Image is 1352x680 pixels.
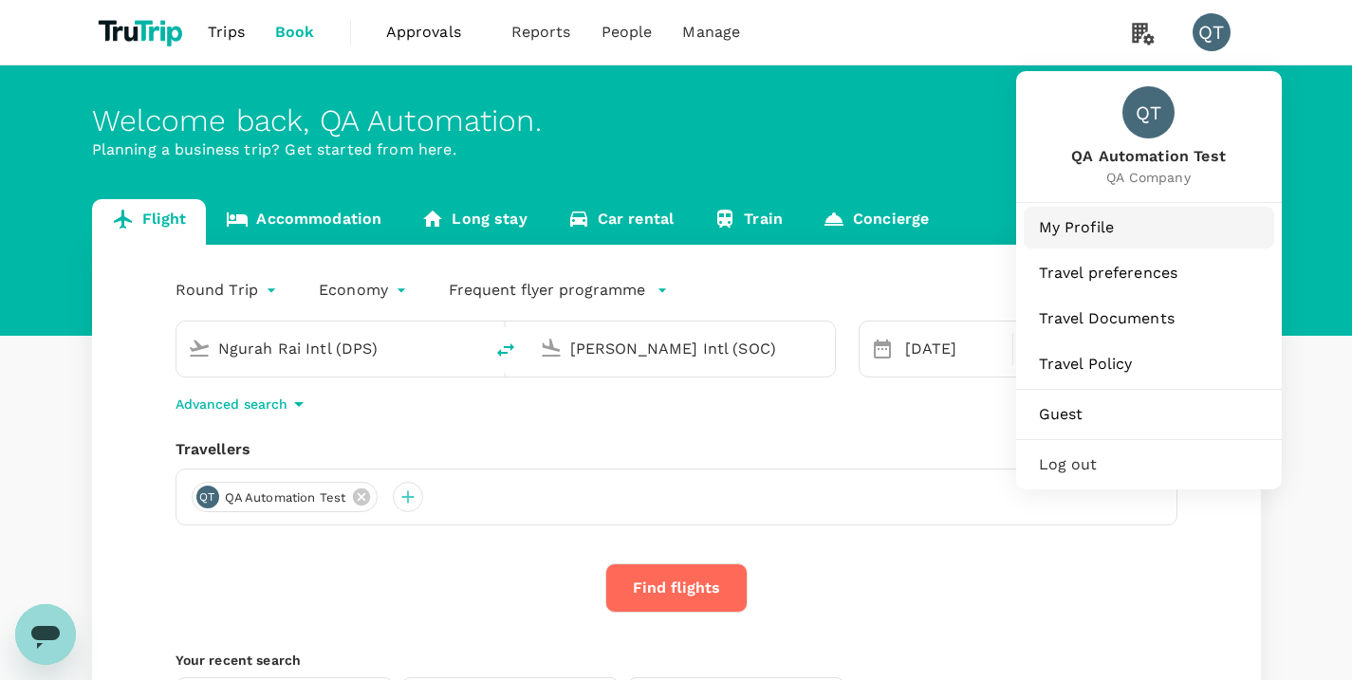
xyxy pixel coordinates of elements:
a: Travel preferences [1024,252,1274,294]
div: Travellers [176,438,1177,461]
button: Find flights [605,563,748,613]
div: Welcome back , QA Automation . [92,103,1261,138]
a: My Profile [1024,207,1274,248]
button: Open [822,346,825,350]
a: Travel Policy [1024,343,1274,385]
span: Travel preferences [1039,262,1259,285]
div: Log out [1024,444,1274,486]
span: Log out [1039,453,1259,476]
div: QT [1193,13,1231,51]
span: QA Automation Test [1071,146,1226,168]
span: Approvals [386,21,481,44]
div: Round Trip [176,275,282,305]
span: Travel Policy [1039,353,1259,376]
p: Your recent search [176,651,1177,670]
div: QT [196,486,219,508]
button: Open [470,346,473,350]
a: Travel Documents [1024,298,1274,340]
div: QTQA Automation Test [192,482,379,512]
span: QA Automation Test [213,488,358,507]
a: Long stay [401,199,546,245]
span: Travel Documents [1039,307,1259,330]
span: Manage [682,21,740,44]
span: QA Company [1071,168,1226,187]
input: Going to [570,334,795,363]
img: TruTrip logo [92,11,194,53]
a: Guest [1024,394,1274,435]
div: Economy [319,275,411,305]
a: Flight [92,199,207,245]
span: My Profile [1039,216,1259,239]
a: Accommodation [206,199,401,245]
span: People [602,21,653,44]
p: Planning a business trip? Get started from here. [92,138,1261,161]
button: Advanced search [176,393,310,415]
div: QT [1122,86,1175,138]
a: Car rental [547,199,695,245]
iframe: Button to launch messaging window [15,604,76,665]
p: Advanced search [176,395,287,414]
span: Reports [511,21,571,44]
button: delete [483,327,528,373]
a: Train [694,199,803,245]
span: Book [275,21,315,44]
p: Frequent flyer programme [449,279,645,302]
button: Frequent flyer programme [449,279,668,302]
input: Depart from [218,334,443,363]
span: Trips [208,21,245,44]
div: [DATE] [898,330,1009,368]
a: Concierge [803,199,949,245]
span: Guest [1039,403,1259,426]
